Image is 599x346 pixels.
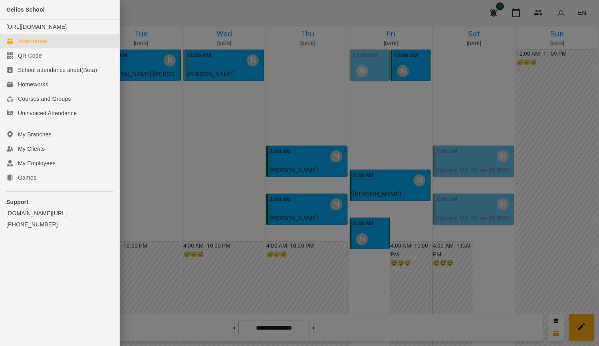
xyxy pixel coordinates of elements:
div: Attendance [18,37,47,45]
div: My Clients [18,145,45,153]
div: Uninvoiced Attendance [18,109,77,117]
p: Support [6,198,113,206]
span: Gelios School [6,6,45,13]
div: Homeworks [18,80,48,88]
div: Courses and Groups [18,95,71,103]
div: QR Code [18,52,42,60]
div: My Employees [18,159,56,167]
div: Games [18,174,36,182]
a: [PHONE_NUMBER] [6,220,113,228]
div: My Branches [18,130,52,138]
div: School attendance sheet(Beta) [18,66,97,74]
a: [DOMAIN_NAME][URL] [6,209,113,217]
a: [URL][DOMAIN_NAME] [6,24,67,30]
